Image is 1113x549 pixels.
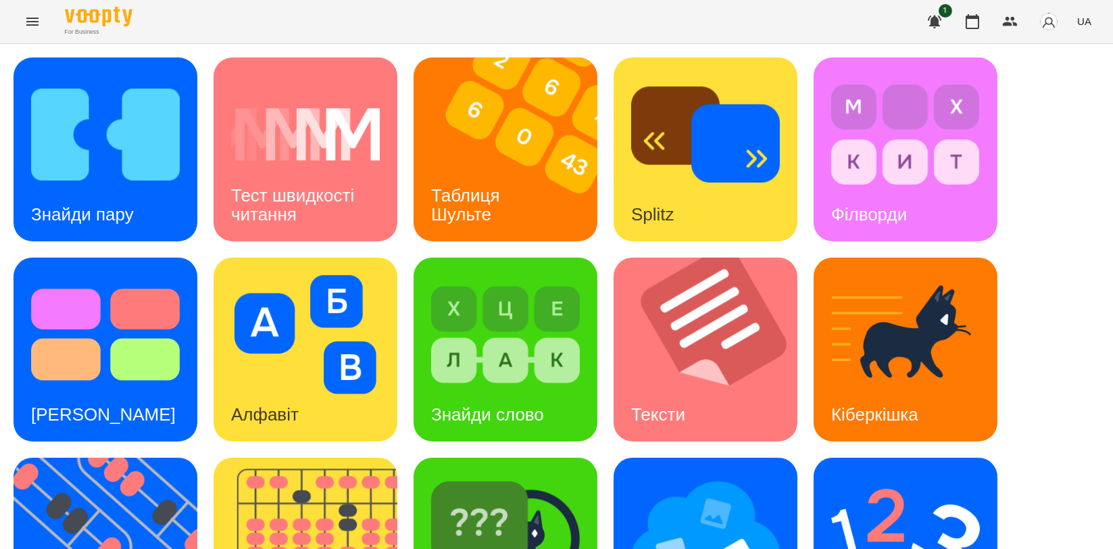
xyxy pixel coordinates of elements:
img: Splitz [631,75,780,194]
img: Алфавіт [231,275,380,394]
img: Таблиця Шульте [414,57,614,241]
h3: Таблиця Шульте [431,185,505,224]
h3: Тексти [631,404,685,425]
h3: Знайди слово [431,404,544,425]
a: АлфавітАлфавіт [214,258,397,441]
img: Знайди пару [31,75,180,194]
h3: Алфавіт [231,404,299,425]
img: Тексти [614,258,814,441]
a: Тест Струпа[PERSON_NAME] [14,258,197,441]
span: UA [1077,14,1091,28]
img: Філворди [831,75,980,194]
img: Знайди слово [431,275,580,394]
a: ТекстиТексти [614,258,797,441]
img: Voopty Logo [65,7,132,26]
a: Тест швидкості читанняТест швидкості читання [214,57,397,241]
a: КіберкішкаКіберкішка [814,258,997,441]
span: 1 [939,4,952,18]
h3: Тест швидкості читання [231,185,359,224]
a: ФілвордиФілворди [814,57,997,241]
h3: Знайди пару [31,204,134,224]
button: Menu [16,5,49,38]
img: Тест швидкості читання [231,75,380,194]
img: Кіберкішка [831,275,980,394]
h3: [PERSON_NAME] [31,404,176,425]
span: For Business [65,28,132,37]
a: SplitzSplitz [614,57,797,241]
img: avatar_s.png [1039,12,1058,31]
a: Таблиця ШультеТаблиця Шульте [414,57,597,241]
img: Тест Струпа [31,275,180,394]
h3: Філворди [831,204,907,224]
h3: Кіберкішка [831,404,918,425]
a: Знайди словоЗнайди слово [414,258,597,441]
button: UA [1072,9,1097,34]
h3: Splitz [631,204,674,224]
a: Знайди паруЗнайди пару [14,57,197,241]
